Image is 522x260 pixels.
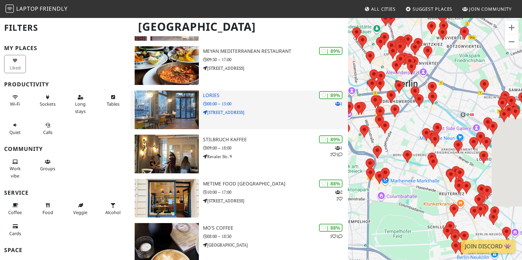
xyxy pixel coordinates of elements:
[4,156,26,181] button: Work vibe
[203,225,348,231] h3: Mo's Coffee
[203,198,348,204] p: [STREET_ADDRESS]
[69,92,91,117] button: Long stays
[4,17,126,38] h2: Filters
[10,101,20,107] span: Stable Wi-Fi
[10,165,21,179] span: People working
[319,224,342,232] div: | 88%
[40,165,55,172] span: Group tables
[4,247,126,253] h3: Space
[461,240,515,253] a: Join Discord 👾
[6,3,68,15] a: LaptopFriendly LaptopFriendly
[37,119,59,138] button: Calls
[135,46,199,85] img: Meyan Mediterranean Restaurant
[130,179,348,218] a: metime food Berlin | 88% 22 metime food [GEOGRAPHIC_DATA] 10:00 – 17:00 [STREET_ADDRESS]
[505,21,519,35] button: Zoom avant
[203,93,348,98] h3: Lories
[335,100,342,107] p: 1
[319,47,342,55] div: | 89%
[203,153,348,160] p: Revaler Str. 9
[73,209,87,215] span: Veggie
[319,135,342,143] div: | 89%
[203,233,348,240] p: 08:00 – 18:30
[460,3,514,15] a: Join Community
[40,101,56,107] span: Power sockets
[130,90,348,129] a: Lories | 89% 1 Lories 08:00 – 15:00 [STREET_ADDRESS]
[102,92,124,110] button: Tables
[203,100,348,107] p: 08:00 – 15:00
[43,129,52,135] span: Video/audio calls
[4,45,126,51] h3: My Places
[9,230,21,237] span: Credit cards
[102,200,124,218] button: Alcohol
[203,137,348,143] h3: Stilbruch Kaffee
[133,17,347,36] h1: [GEOGRAPHIC_DATA]
[4,81,126,88] h3: Productivity
[203,65,348,71] p: [STREET_ADDRESS]
[203,145,348,151] p: 09:00 – 18:00
[4,119,26,138] button: Quiet
[330,145,342,158] p: 1 2 1
[37,92,59,110] button: Sockets
[413,6,453,12] span: Suggest Places
[37,200,59,218] button: Food
[4,146,126,152] h3: Community
[107,101,119,107] span: Work-friendly tables
[135,135,199,173] img: Stilbruch Kaffee
[135,179,199,218] img: metime food Berlin
[130,46,348,85] a: Meyan Mediterranean Restaurant | 89% Meyan Mediterranean Restaurant 09:30 – 17:00 [STREET_ADDRESS]
[9,129,21,135] span: Quiet
[203,181,348,187] h3: metime food [GEOGRAPHIC_DATA]
[40,5,67,12] span: Friendly
[203,56,348,63] p: 09:30 – 17:00
[8,209,22,215] span: Coffee
[203,48,348,54] h3: Meyan Mediterranean Restaurant
[203,189,348,195] p: 10:00 – 17:00
[330,233,342,240] p: 5 1
[69,200,91,218] button: Veggie
[203,242,348,248] p: [GEOGRAPHIC_DATA]
[505,35,519,49] button: Zoom arrière
[403,3,455,15] a: Suggest Places
[319,91,342,99] div: | 89%
[130,135,348,173] a: Stilbruch Kaffee | 89% 121 Stilbruch Kaffee 09:00 – 18:00 Revaler Str. 9
[203,109,348,116] p: [STREET_ADDRESS]
[75,101,86,114] span: Long stays
[42,209,53,215] span: Food
[361,3,398,15] a: All Cities
[4,200,26,218] button: Coffee
[371,6,396,12] span: All Cities
[4,190,126,196] h3: Service
[105,209,120,215] span: Alcohol
[4,92,26,110] button: Wi-Fi
[37,156,59,174] button: Groups
[6,4,14,13] img: LaptopFriendly
[135,90,199,129] img: Lories
[469,6,512,12] span: Join Community
[16,5,39,12] span: Laptop
[4,221,26,239] button: Cards
[335,189,342,202] p: 2 2
[319,180,342,187] div: | 88%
